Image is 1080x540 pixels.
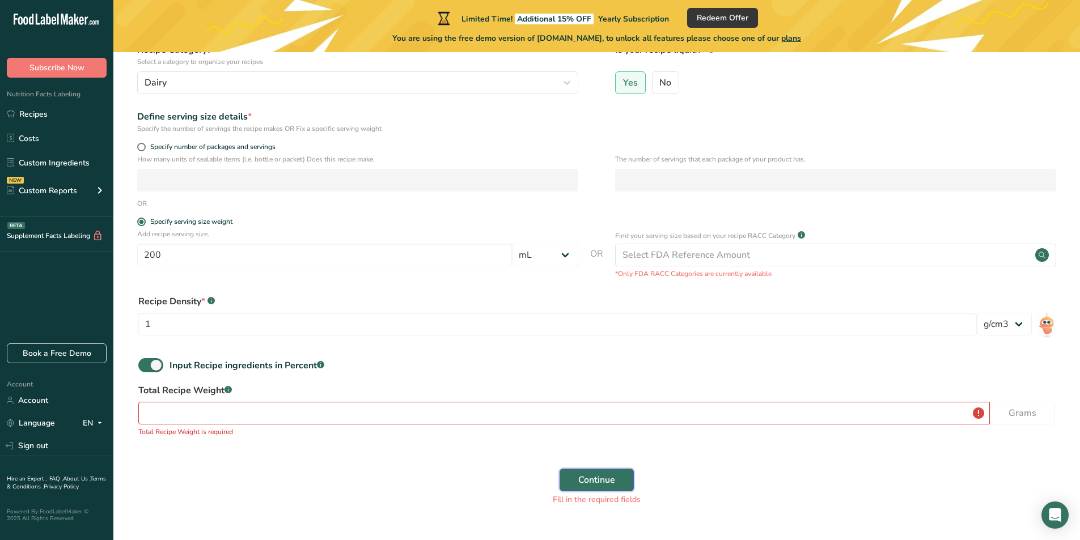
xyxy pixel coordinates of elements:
a: About Us . [63,475,90,483]
button: Grams [990,402,1055,424]
p: Find your serving size based on your recipe RACC Category [615,231,795,241]
div: Define serving size details [137,110,578,124]
label: Recipe Category? [137,43,578,67]
div: Specify serving size weight [150,218,232,226]
p: *Only FDA RACC Categories are currently available [615,269,1056,279]
div: NEW [7,177,24,184]
div: Recipe Density [138,295,977,308]
p: Add recipe serving size. [137,229,578,239]
button: Dairy [137,71,578,94]
span: Yearly Subscription [598,14,669,24]
p: Select a category to organize your recipes [137,57,578,67]
a: FAQ . [49,475,63,483]
span: Continue [578,473,615,487]
span: Specify number of packages and servings [146,143,276,151]
a: Book a Free Demo [7,343,107,363]
a: Language [7,413,55,433]
div: Fill in the required fields [138,494,1055,505]
span: Additional 15% OFF [515,14,594,24]
div: Input Recipe ingredients in Percent [170,359,324,372]
div: OR [137,198,147,209]
span: OR [590,247,603,279]
button: Continue [560,469,634,491]
a: Hire an Expert . [7,475,47,483]
span: Yes [623,77,638,88]
p: The number of servings that each package of your product has. [615,154,1056,164]
input: Type your density here [138,313,977,335]
input: Type your serving size here [137,244,512,266]
div: Custom Reports [7,185,77,197]
label: Is your recipe liquid? [615,43,1056,67]
label: Total Recipe Weight [138,384,1055,397]
img: ai-bot.1dcbe71.gif [1039,313,1055,338]
div: BETA [7,222,25,229]
div: Select FDA Reference Amount [622,248,750,262]
a: Terms & Conditions . [7,475,106,491]
span: Subscribe Now [29,62,84,74]
span: No [659,77,671,88]
div: Specify the number of servings the recipe makes OR Fix a specific serving weight [137,124,578,134]
button: Subscribe Now [7,58,107,78]
div: Powered By FoodLabelMaker © 2025 All Rights Reserved [7,508,107,522]
div: EN [83,416,107,430]
span: Redeem Offer [697,12,748,24]
p: How many units of sealable items (i.e. bottle or packet) Does this recipe make. [137,154,578,164]
p: Total Recipe Weight is required [138,427,1055,437]
div: Limited Time! [435,11,669,25]
span: You are using the free demo version of [DOMAIN_NAME], to unlock all features please choose one of... [392,32,801,44]
button: Redeem Offer [687,8,758,28]
span: plans [781,33,801,44]
span: Dairy [145,76,167,90]
a: Privacy Policy [44,483,79,491]
span: Grams [1009,406,1036,420]
div: Open Intercom Messenger [1041,501,1069,529]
